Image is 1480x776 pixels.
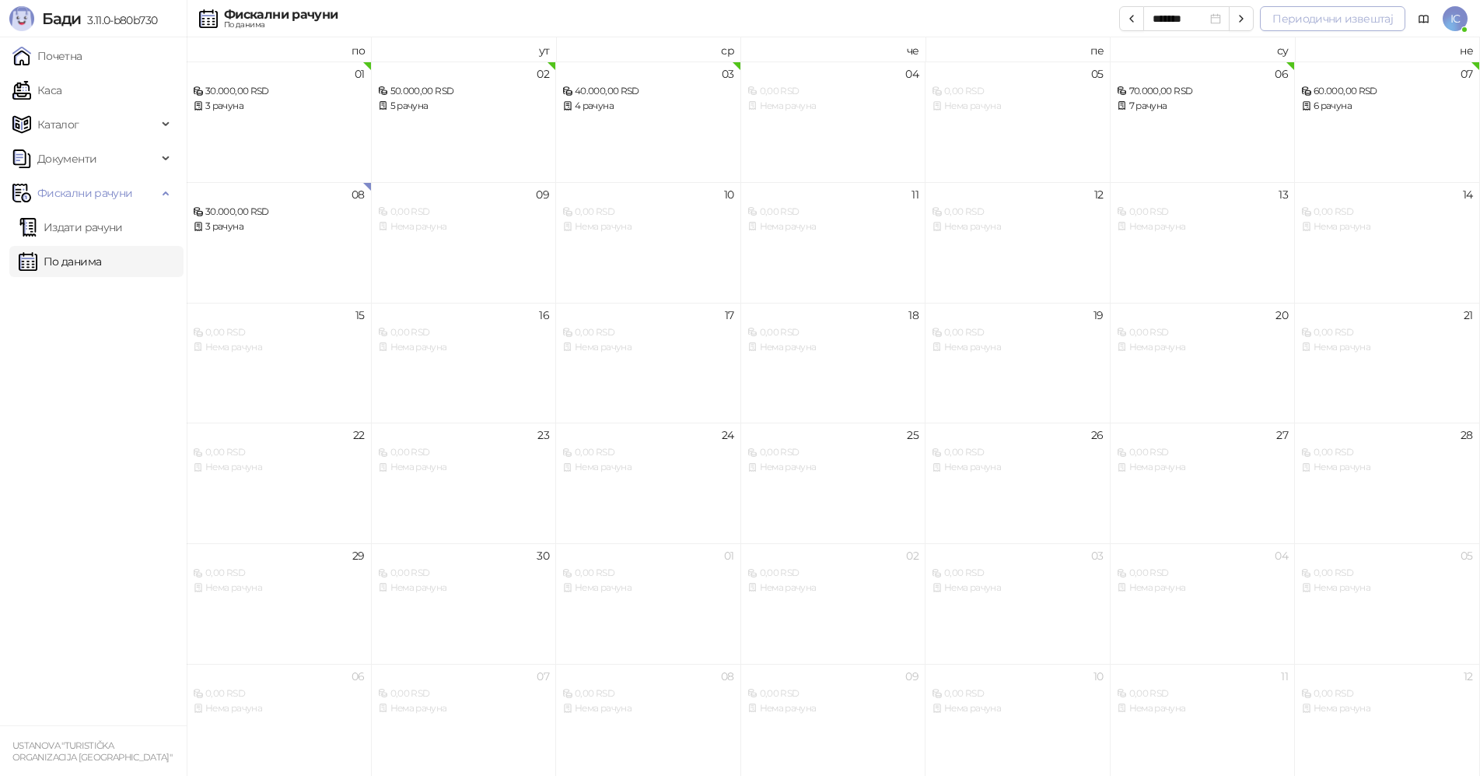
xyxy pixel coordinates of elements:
[906,550,918,561] div: 02
[556,61,741,182] td: 2025-09-03
[193,325,365,340] div: 0,00 RSD
[911,189,918,200] div: 11
[722,68,734,79] div: 03
[1301,84,1473,99] div: 60.000,00 RSD
[562,219,734,234] div: Нема рачуна
[1301,460,1473,475] div: Нема рачуна
[747,566,919,581] div: 0,00 RSD
[562,686,734,701] div: 0,00 RSD
[19,212,123,243] a: Издати рачуни
[747,581,919,595] div: Нема рачуна
[9,6,34,31] img: Logo
[562,701,734,716] div: Нема рачуна
[355,310,365,321] div: 15
[932,566,1104,581] div: 0,00 RSD
[747,84,919,99] div: 0,00 RSD
[1094,189,1104,200] div: 12
[193,460,365,475] div: Нема рачуна
[224,9,338,21] div: Фискални рачуни
[562,205,734,219] div: 0,00 RSD
[352,671,365,682] div: 06
[187,182,372,303] td: 2025-09-08
[1464,671,1473,682] div: 12
[1301,445,1473,460] div: 0,00 RSD
[741,423,926,543] td: 2025-09-25
[562,445,734,460] div: 0,00 RSD
[1301,566,1473,581] div: 0,00 RSD
[747,340,919,355] div: Нема рачуна
[378,325,550,340] div: 0,00 RSD
[1281,671,1288,682] div: 11
[42,9,81,28] span: Бади
[353,430,365,441] div: 22
[1117,686,1289,701] div: 0,00 RSD
[741,61,926,182] td: 2025-09-04
[556,37,741,61] th: ср
[932,701,1104,716] div: Нема рачуна
[747,205,919,219] div: 0,00 RSD
[537,430,549,441] div: 23
[193,581,365,595] div: Нема рачуна
[1117,445,1289,460] div: 0,00 RSD
[37,177,132,209] span: Фискални рачуни
[1279,189,1288,200] div: 13
[1093,310,1104,321] div: 19
[193,686,365,701] div: 0,00 RSD
[193,84,365,99] div: 30.000,00 RSD
[556,423,741,543] td: 2025-09-24
[925,61,1111,182] td: 2025-09-05
[1295,182,1480,303] td: 2025-09-14
[1093,671,1104,682] div: 10
[747,460,919,475] div: Нема рачуна
[908,310,918,321] div: 18
[378,205,550,219] div: 0,00 RSD
[378,686,550,701] div: 0,00 RSD
[187,61,372,182] td: 2025-09-01
[556,543,741,664] td: 2025-10-01
[905,671,918,682] div: 09
[378,340,550,355] div: Нема рачуна
[193,219,365,234] div: 3 рачуна
[932,99,1104,114] div: Нема рачуна
[193,566,365,581] div: 0,00 RSD
[1295,543,1480,664] td: 2025-10-05
[905,68,918,79] div: 04
[372,61,557,182] td: 2025-09-02
[1111,303,1296,423] td: 2025-09-20
[1295,61,1480,182] td: 2025-09-07
[81,13,157,27] span: 3.11.0-b80b730
[1461,550,1473,561] div: 05
[1111,423,1296,543] td: 2025-09-27
[1301,340,1473,355] div: Нема рачуна
[1461,430,1473,441] div: 28
[372,37,557,61] th: ут
[536,189,549,200] div: 09
[37,143,96,174] span: Документи
[539,310,549,321] div: 16
[562,84,734,99] div: 40.000,00 RSD
[537,68,549,79] div: 02
[378,701,550,716] div: Нема рачуна
[1295,37,1480,61] th: не
[932,325,1104,340] div: 0,00 RSD
[187,423,372,543] td: 2025-09-22
[721,671,734,682] div: 08
[537,550,549,561] div: 30
[1111,543,1296,664] td: 2025-10-04
[1117,205,1289,219] div: 0,00 RSD
[187,303,372,423] td: 2025-09-15
[562,99,734,114] div: 4 рачуна
[12,75,61,106] a: Каса
[1301,701,1473,716] div: Нема рачуна
[372,303,557,423] td: 2025-09-16
[556,182,741,303] td: 2025-09-10
[1295,423,1480,543] td: 2025-09-28
[1117,340,1289,355] div: Нема рачуна
[1276,430,1288,441] div: 27
[352,189,365,200] div: 08
[1275,310,1288,321] div: 20
[372,543,557,664] td: 2025-09-30
[372,423,557,543] td: 2025-09-23
[741,182,926,303] td: 2025-09-11
[562,460,734,475] div: Нема рачуна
